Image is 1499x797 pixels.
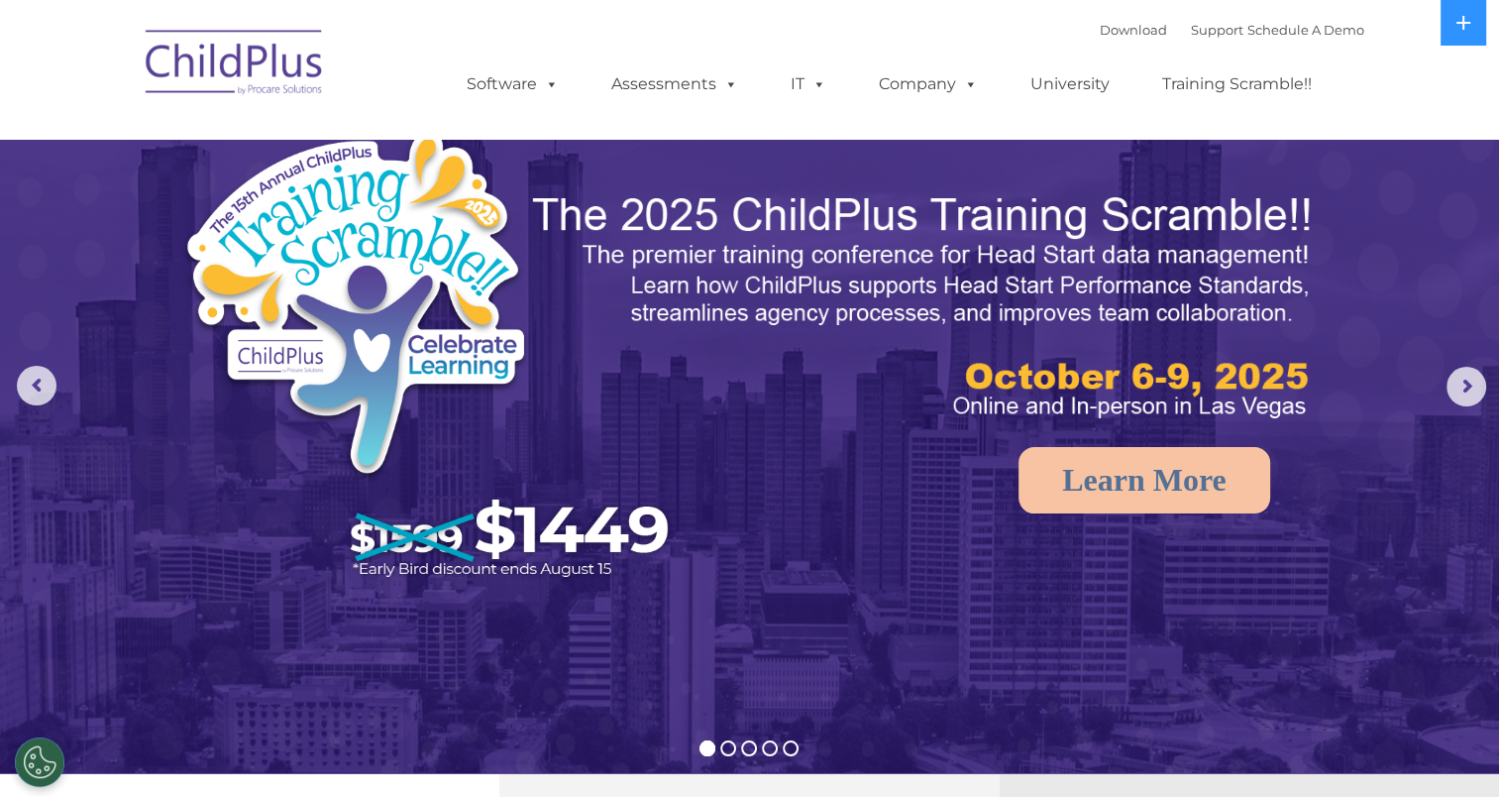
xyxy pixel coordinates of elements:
a: Download [1100,22,1167,38]
a: Support [1191,22,1243,38]
a: Schedule A Demo [1247,22,1364,38]
span: Last name [275,131,336,146]
a: IT [771,64,846,104]
a: Learn More [1018,447,1270,513]
img: ChildPlus by Procare Solutions [136,16,334,115]
a: Training Scramble!! [1142,64,1332,104]
a: University [1011,64,1129,104]
a: Company [859,64,998,104]
a: Software [447,64,579,104]
font: | [1100,22,1364,38]
span: Phone number [275,212,360,227]
button: Cookies Settings [15,738,64,787]
iframe: Chat Widget [1176,583,1499,797]
a: Assessments [591,64,758,104]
